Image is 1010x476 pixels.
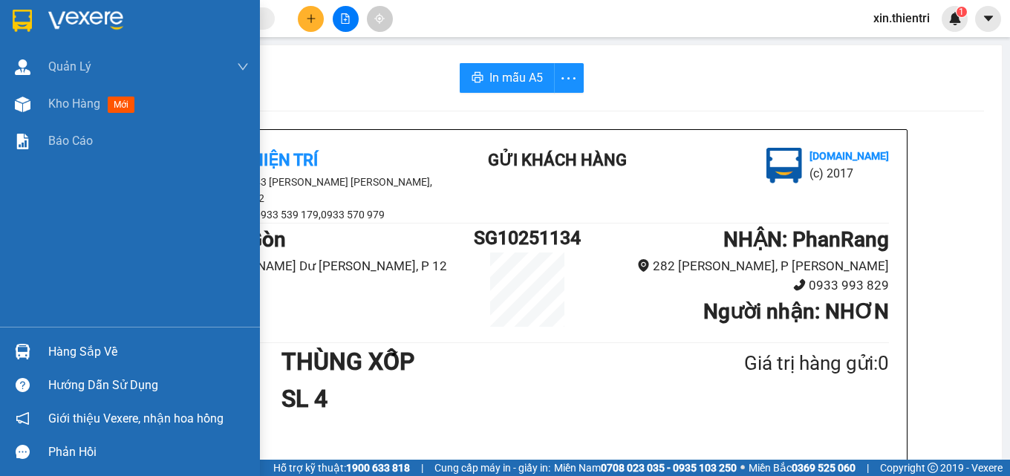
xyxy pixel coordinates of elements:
span: printer [472,71,483,85]
li: 0933 539 179,0933 570 979 [166,206,433,223]
span: Kho hàng [48,97,100,111]
span: | [421,460,423,476]
button: caret-down [975,6,1001,32]
div: Phản hồi [48,441,249,463]
li: (c) 2017 [809,164,889,183]
button: file-add [333,6,359,32]
div: Hướng dẫn sử dụng [48,374,249,397]
strong: 0708 023 035 - 0935 103 250 [601,462,737,474]
span: message [16,445,30,459]
img: icon-new-feature [948,12,962,25]
span: down [237,61,249,73]
li: 0933 993 829 [587,276,889,296]
span: Giới thiệu Vexere, nhận hoa hồng [48,409,224,428]
span: | [867,460,869,476]
li: 43 [PERSON_NAME] [PERSON_NAME], P. 12 [166,174,433,206]
strong: 1900 633 818 [346,462,410,474]
span: plus [306,13,316,24]
span: In mẫu A5 [489,68,543,87]
span: Quản Lý [48,57,91,76]
li: 282 [PERSON_NAME], P [PERSON_NAME] [587,256,889,276]
span: file-add [340,13,351,24]
span: Báo cáo [48,131,93,150]
b: [DOMAIN_NAME] [809,150,889,162]
span: Miền Nam [554,460,737,476]
img: solution-icon [15,134,30,149]
b: Gửi khách hàng [488,151,627,169]
li: 0933910383 [166,276,467,296]
img: logo.jpg [766,148,802,183]
span: aim [374,13,385,24]
button: more [554,63,584,93]
span: Hỗ trợ kỹ thuật: [273,460,410,476]
span: 1 [959,7,964,17]
span: Cung cấp máy in - giấy in: [434,460,550,476]
button: plus [298,6,324,32]
img: warehouse-icon [15,97,30,112]
span: mới [108,97,134,113]
span: environment [637,259,650,272]
img: warehouse-icon [15,59,30,75]
span: ⚪️ [740,465,745,471]
b: Người nhận : NHƠN [703,299,889,324]
div: Giá trị hàng gửi: 0 [672,348,889,379]
span: xin.thientri [861,9,942,27]
span: more [555,69,583,88]
button: aim [367,6,393,32]
span: copyright [928,463,938,473]
sup: 1 [957,7,967,17]
div: Hàng sắp về [48,341,249,363]
b: NHẬN : PhanRang [723,227,889,252]
h1: SG10251134 [467,224,587,252]
h1: SL 4 [281,380,672,417]
span: notification [16,411,30,426]
div: CC [166,418,404,455]
b: Thiện Trí [242,151,318,169]
button: printerIn mẫu A5 [460,63,555,93]
span: phone [793,278,806,291]
li: 43 [PERSON_NAME] Dư [PERSON_NAME], P 12 [166,256,467,276]
h1: THÙNG XỐP [281,343,672,380]
span: Miền Bắc [749,460,856,476]
img: logo-vxr [13,10,32,32]
img: warehouse-icon [15,344,30,359]
strong: 0369 525 060 [792,462,856,474]
span: caret-down [982,12,995,25]
span: question-circle [16,378,30,392]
